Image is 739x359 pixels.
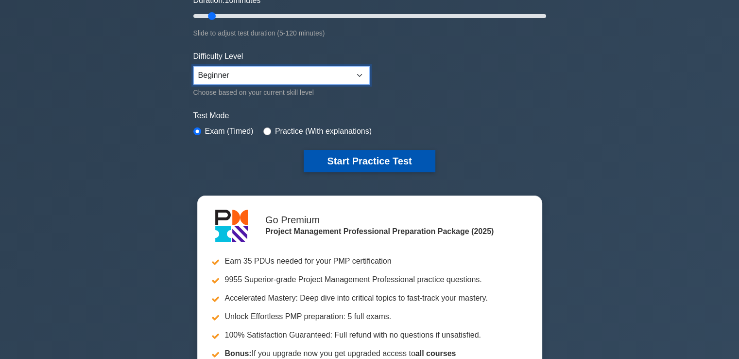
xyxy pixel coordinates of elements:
[193,87,370,98] div: Choose based on your current skill level
[193,110,546,122] label: Test Mode
[205,126,254,137] label: Exam (Timed)
[193,27,546,39] div: Slide to adjust test duration (5-120 minutes)
[193,51,243,62] label: Difficulty Level
[304,150,435,172] button: Start Practice Test
[275,126,372,137] label: Practice (With explanations)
